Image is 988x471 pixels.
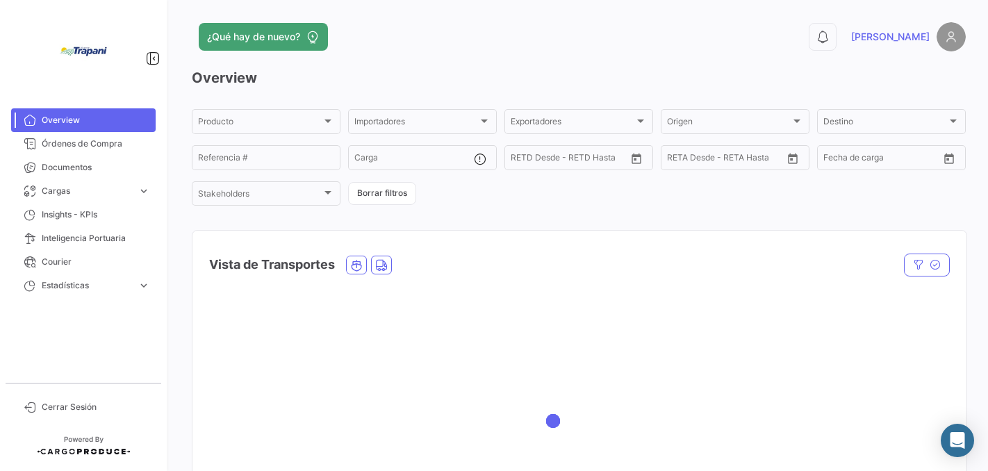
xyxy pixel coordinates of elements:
button: Land [372,256,391,274]
a: Documentos [11,156,156,179]
span: Destino [823,119,947,129]
button: Open calendar [939,148,960,169]
span: Overview [42,114,150,126]
span: expand_more [138,279,150,292]
input: Desde [667,155,692,165]
input: Hasta [545,155,600,165]
span: Cargas [42,185,132,197]
span: expand_more [138,185,150,197]
button: Ocean [347,256,366,274]
span: Exportadores [511,119,634,129]
h3: Overview [192,68,966,88]
span: ¿Qué hay de nuevo? [207,30,300,44]
div: Abrir Intercom Messenger [941,424,974,457]
span: Insights - KPIs [42,208,150,221]
h4: Vista de Transportes [209,255,335,274]
input: Desde [823,155,848,165]
button: Open calendar [626,148,647,169]
a: Insights - KPIs [11,203,156,226]
span: Courier [42,256,150,268]
span: Documentos [42,161,150,174]
button: Open calendar [782,148,803,169]
img: bd005829-9598-4431-b544-4b06bbcd40b2.jpg [49,17,118,86]
span: Producto [198,119,322,129]
span: Importadores [354,119,478,129]
button: Borrar filtros [348,182,416,205]
a: Inteligencia Portuaria [11,226,156,250]
a: Órdenes de Compra [11,132,156,156]
span: Cerrar Sesión [42,401,150,413]
span: Origen [667,119,791,129]
input: Hasta [858,155,913,165]
span: Inteligencia Portuaria [42,232,150,245]
button: ¿Qué hay de nuevo? [199,23,328,51]
a: Overview [11,108,156,132]
a: Courier [11,250,156,274]
input: Desde [511,155,536,165]
img: placeholder-user.png [937,22,966,51]
span: Stakeholders [198,191,322,201]
span: [PERSON_NAME] [851,30,930,44]
span: Estadísticas [42,279,132,292]
span: Órdenes de Compra [42,138,150,150]
input: Hasta [702,155,757,165]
